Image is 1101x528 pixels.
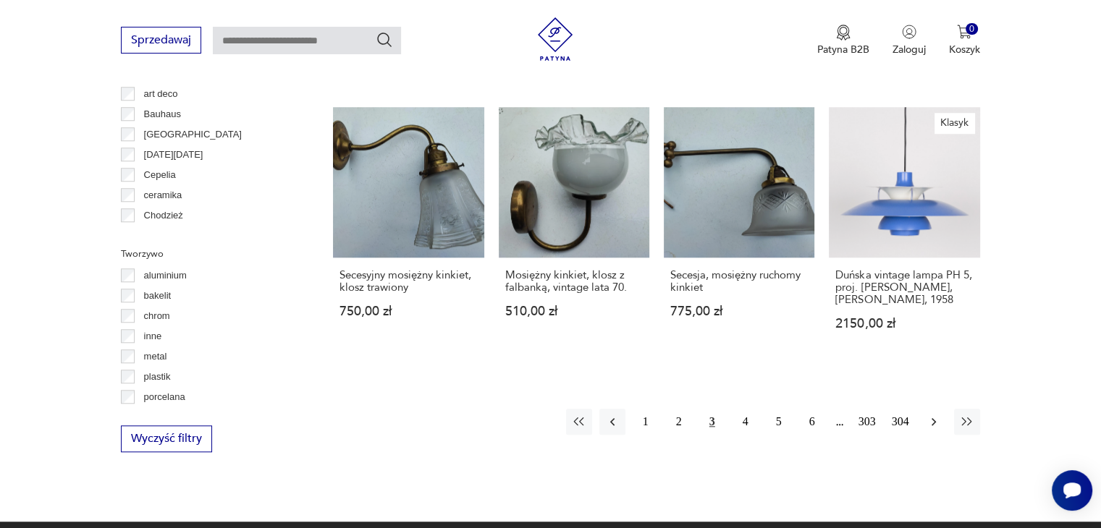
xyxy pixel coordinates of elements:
p: aluminium [144,268,187,284]
button: Szukaj [376,31,393,48]
button: Zaloguj [893,25,926,56]
p: Zaloguj [893,43,926,56]
p: [DATE][DATE] [144,147,203,163]
h3: Secesyjny mosiężny kinkiet, klosz trawiony [339,269,477,294]
a: Sprzedawaj [121,36,201,46]
img: Ikona medalu [836,25,851,41]
p: Cepelia [144,167,176,183]
button: 304 [887,409,914,435]
button: 3 [699,409,725,435]
h3: Secesja, mosiężny ruchomy kinkiet [670,269,808,294]
div: 0 [966,23,978,35]
a: Secesja, mosiężny ruchomy kinkietSecesja, mosiężny ruchomy kinkiet775,00 zł [664,107,814,358]
img: Ikona koszyka [957,25,971,39]
p: 775,00 zł [670,305,808,318]
p: 2150,00 zł [835,318,973,330]
h3: Mosiężny kinkiet, klosz z falbanką, vintage lata 70. [505,269,643,294]
button: Wyczyść filtry [121,425,212,452]
p: Ćmielów [144,228,180,244]
p: plastik [144,369,171,385]
button: 1 [633,409,659,435]
button: Sprzedawaj [121,27,201,54]
button: Patyna B2B [817,25,869,56]
p: Patyna B2B [817,43,869,56]
button: 0Koszyk [949,25,980,56]
p: porcelit [144,409,174,425]
p: 750,00 zł [339,305,477,318]
p: ceramika [144,187,182,203]
p: porcelana [144,389,185,405]
a: KlasykDuńska vintage lampa PH 5, proj. Poul Henningsen, Louis Poulsen, 1958Duńska vintage lampa P... [829,107,979,358]
h3: Duńska vintage lampa PH 5, proj. [PERSON_NAME], [PERSON_NAME], 1958 [835,269,973,306]
iframe: Smartsupp widget button [1052,470,1092,511]
button: 5 [766,409,792,435]
button: 303 [854,409,880,435]
button: 2 [666,409,692,435]
p: [GEOGRAPHIC_DATA] [144,127,242,142]
img: Patyna - sklep z meblami i dekoracjami vintage [533,17,577,61]
p: Tworzywo [121,246,298,262]
a: Ikona medaluPatyna B2B [817,25,869,56]
p: Chodzież [144,208,183,223]
a: Secesyjny mosiężny kinkiet, klosz trawionySecesyjny mosiężny kinkiet, klosz trawiony750,00 zł [333,107,484,358]
img: Ikonka użytkownika [902,25,916,39]
p: bakelit [144,288,172,304]
p: chrom [144,308,170,324]
p: metal [144,349,167,365]
p: Bauhaus [144,106,181,122]
button: 4 [733,409,759,435]
p: Koszyk [949,43,980,56]
a: Mosiężny kinkiet, klosz z falbanką, vintage lata 70.Mosiężny kinkiet, klosz z falbanką, vintage l... [499,107,649,358]
button: 6 [799,409,825,435]
p: 510,00 zł [505,305,643,318]
p: art deco [144,86,178,102]
p: inne [144,328,162,344]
